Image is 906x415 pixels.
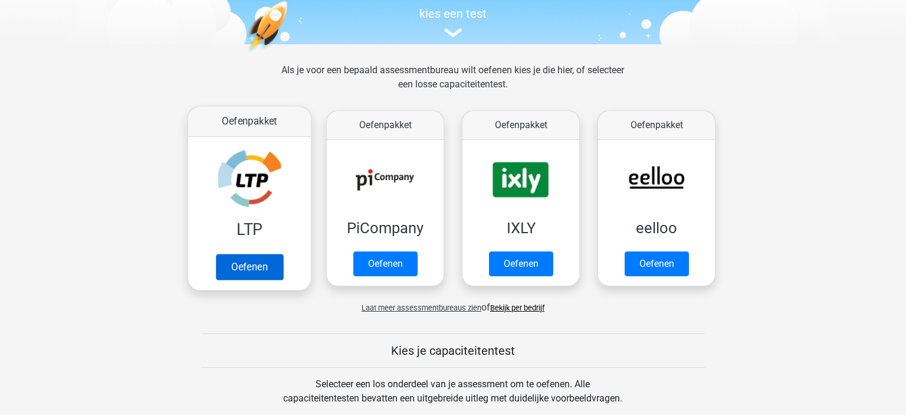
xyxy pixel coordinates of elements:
[625,251,689,276] a: Oefenen
[182,6,724,38] a: kies een test
[489,251,553,276] a: Oefenen
[490,303,544,312] a: Bekijk per bedrijf
[182,291,724,315] div: of
[444,28,462,37] img: assessment
[353,251,418,276] a: Oefenen
[182,6,724,21] h5: kies een test
[216,254,283,280] a: Oefenen
[272,63,633,106] div: Als je voor een bepaald assessmentbureau wilt oefenen kies je die hier, of selecteer een losse ca...
[201,344,705,358] h5: Kies je capaciteitentest
[362,303,481,312] span: Laat meer assessmentbureaus zien
[247,1,333,107] img: oefenen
